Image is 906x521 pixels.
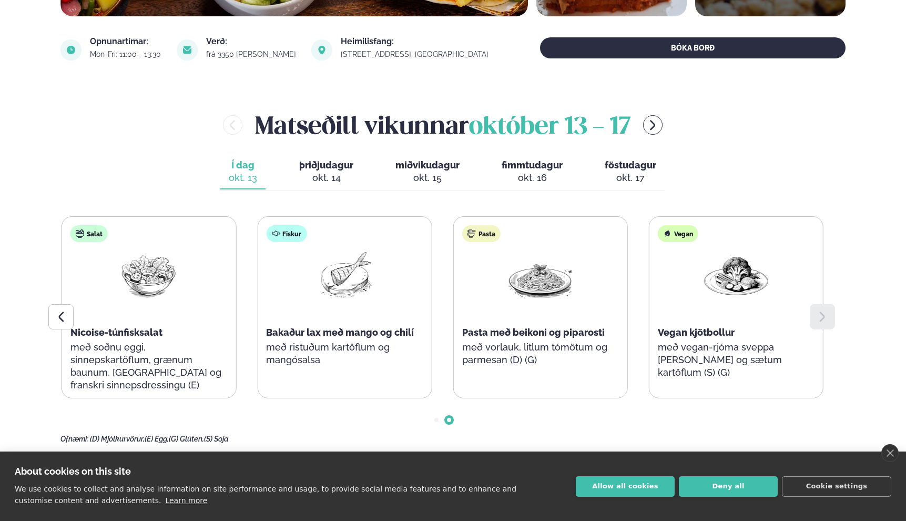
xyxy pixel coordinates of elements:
[395,159,460,171] span: miðvikudagur
[540,37,846,58] button: BÓKA BORÐ
[469,116,630,139] span: október 13 - 17
[782,476,891,497] button: Cookie settings
[341,37,492,46] div: Heimilisfang:
[658,341,815,379] p: með vegan-rjóma sveppa [PERSON_NAME] og sætum kartöflum (S) (G)
[462,327,605,338] span: Pasta með beikoni og piparosti
[223,115,242,135] button: menu-btn-left
[663,229,671,238] img: Vegan.svg
[229,172,257,184] div: okt. 13
[299,172,353,184] div: okt. 14
[502,159,563,171] span: fimmtudagur
[881,444,899,462] a: close
[70,225,108,242] div: Salat
[90,435,145,443] span: (D) Mjólkurvörur,
[507,251,574,299] img: Spagetti.png
[311,251,378,299] img: Fish.png
[467,229,476,238] img: pasta.svg
[576,476,675,497] button: Allow all cookies
[90,37,164,46] div: Opnunartímar:
[266,327,414,338] span: Bakaður lax með mango og chilí
[206,50,299,58] div: frá 3350 [PERSON_NAME]
[177,39,198,61] img: image alt
[434,418,439,422] span: Go to slide 1
[291,155,362,189] button: þriðjudagur okt. 14
[299,159,353,171] span: þriðjudagur
[605,159,656,171] span: föstudagur
[206,37,299,46] div: Verð:
[462,225,501,242] div: Pasta
[502,172,563,184] div: okt. 16
[204,435,229,443] span: (S) Soja
[15,485,516,505] p: We use cookies to collect and analyse information on site performance and usage, to provide socia...
[341,48,492,61] a: link
[447,418,451,422] span: Go to slide 2
[266,225,307,242] div: Fiskur
[643,115,663,135] button: menu-btn-right
[605,172,656,184] div: okt. 17
[90,50,164,58] div: Mon-Fri: 11:00 - 13:30
[115,251,182,299] img: Salad.png
[60,435,88,443] span: Ofnæmi:
[658,225,698,242] div: Vegan
[493,155,571,189] button: fimmtudagur okt. 16
[255,108,630,142] h2: Matseðill vikunnar
[145,435,169,443] span: (E) Egg,
[703,251,770,299] img: Vegan.png
[165,496,207,505] a: Learn more
[596,155,665,189] button: föstudagur okt. 17
[658,327,735,338] span: Vegan kjötbollur
[311,39,332,61] img: image alt
[169,435,204,443] span: (G) Glúten,
[271,229,280,238] img: fish.svg
[229,159,257,172] span: Í dag
[679,476,778,497] button: Deny all
[70,327,162,338] span: Nicoise-túnfisksalat
[220,155,266,189] button: Í dag okt. 13
[395,172,460,184] div: okt. 15
[387,155,468,189] button: miðvikudagur okt. 15
[462,341,619,366] p: með vorlauk, litlum tómötum og parmesan (D) (G)
[76,229,84,238] img: salad.svg
[70,341,227,392] p: með soðnu eggi, sinnepskartöflum, grænum baunum, [GEOGRAPHIC_DATA] og franskri sinnepsdressingu (E)
[60,39,82,61] img: image alt
[15,466,131,477] strong: About cookies on this site
[266,341,423,366] p: með ristuðum kartöflum og mangósalsa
